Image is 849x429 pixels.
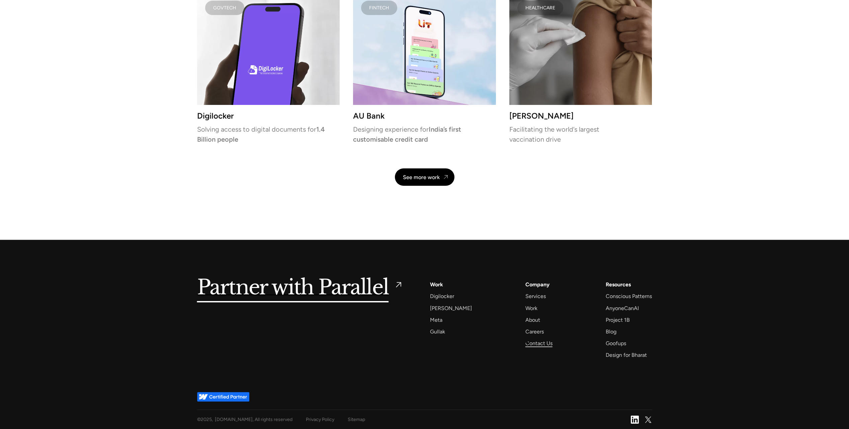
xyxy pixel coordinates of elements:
[606,350,647,360] a: Design for Bharat
[525,292,546,301] a: Services
[606,304,639,313] a: AnyoneCanAI
[369,6,389,9] div: FINTECH
[197,280,404,295] a: Partner with Parallel
[525,304,537,313] a: Work
[348,415,365,424] a: Sitemap
[201,417,212,422] span: 2025
[606,280,631,289] div: Resources
[606,327,616,336] a: Blog
[197,113,340,119] h3: Digilocker
[430,280,443,289] a: Work
[525,315,540,324] a: About
[403,174,440,180] div: See more work
[197,415,292,424] div: © , [DOMAIN_NAME], All rights reserved
[395,168,454,186] a: See more work
[213,6,236,9] div: Govtech
[353,113,496,119] h3: AU Bank
[509,127,652,142] p: Facilitating the world’s largest vaccination drive
[430,315,442,324] a: Meta
[197,280,389,295] h5: Partner with Parallel
[525,339,553,348] a: Contact Us
[430,292,454,301] a: Digilocker
[353,127,496,142] p: Designing experience for
[606,339,626,348] a: Goofups
[430,304,472,313] a: [PERSON_NAME]
[430,327,445,336] a: Gullak
[197,125,325,143] strong: 1.4 Billion people
[197,127,340,142] p: Solving access to digital documents for
[606,315,630,324] a: Project 1B
[525,6,555,9] div: HEALTHCARE
[525,280,549,289] a: Company
[306,415,334,424] a: Privacy Policy
[606,292,652,301] a: Conscious Patterns
[353,125,461,143] strong: India’s first customisable credit card
[525,327,544,336] a: Careers
[509,113,652,119] h3: [PERSON_NAME]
